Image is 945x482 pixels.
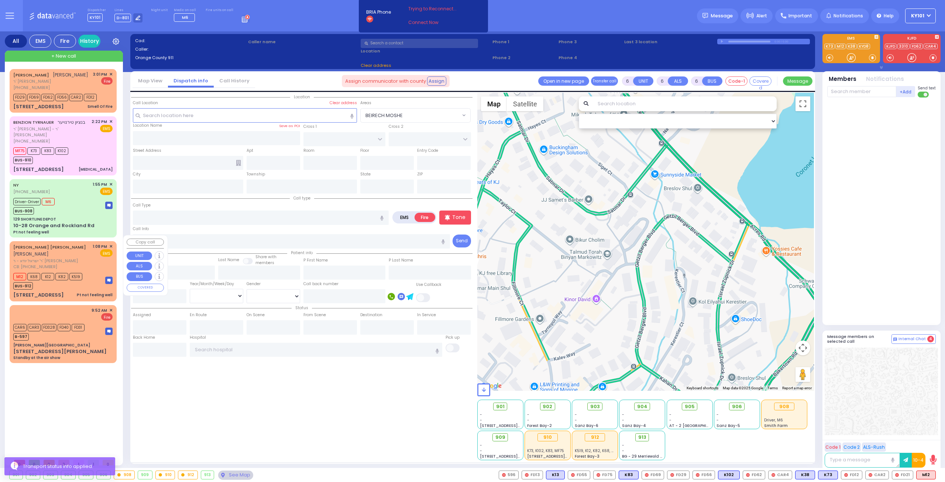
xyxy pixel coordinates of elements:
[28,324,41,331] span: CAR3
[13,229,49,235] div: Pt not feeling well
[255,254,276,260] small: Share with
[711,12,733,20] span: Message
[174,8,197,13] label: Medic on call
[133,335,155,341] label: Back Home
[732,403,742,410] span: 906
[127,284,164,292] button: COVERED
[114,14,131,22] span: D-801
[138,471,152,479] div: 909
[84,94,97,101] span: FD12
[844,473,848,477] img: red-radio-icon.svg
[479,381,504,391] a: Open this area in Google Maps (opens a new window)
[292,305,312,311] span: Status
[13,333,29,341] span: B-597
[452,213,465,221] p: Tone
[480,442,482,448] span: -
[846,44,857,49] a: K38
[446,335,460,341] label: Pick up
[127,239,164,246] button: Copy call
[885,44,897,49] a: KJFD
[619,471,639,479] div: BLS
[638,434,646,441] span: 913
[746,473,750,477] img: red-radio-icon.svg
[214,77,255,84] a: Call History
[13,258,90,264] span: ר' ישראל יודא - ר' [PERSON_NAME]
[702,76,722,86] button: BUS
[105,202,113,209] img: message-box.svg
[499,471,519,479] div: 596
[593,471,616,479] div: FD75
[190,343,443,357] input: Search hospital
[58,119,85,125] span: בנציון טירנויער
[51,52,76,60] span: + New call
[865,471,889,479] div: CAR2
[768,471,792,479] div: CAR4
[105,277,113,284] img: message-box.svg
[527,448,564,454] span: K73, K102, K83, MF75
[822,37,880,42] label: EMS
[918,85,936,91] span: Send text
[13,264,57,270] span: CB: [PHONE_NUMBER]
[891,334,936,344] button: Internal Chat 4
[133,312,151,318] label: Assigned
[361,39,478,48] input: Search a contact
[585,433,605,441] div: 912
[13,166,64,173] div: [STREET_ADDRESS]
[55,94,68,101] span: FD56
[13,355,60,360] div: Standby at the air show
[905,8,936,23] button: KY101
[622,423,646,428] span: Sanz Bay-4
[287,250,316,256] span: Patient info
[527,454,597,459] span: [STREET_ADDRESS][PERSON_NAME]
[365,112,403,119] span: BEIRECH MOSHE
[13,119,54,125] a: BENZION TYRNAUER
[41,94,54,101] span: FD62
[546,471,565,479] div: BLS
[13,85,50,90] span: [PHONE_NUMBER]
[685,403,695,410] span: 905
[55,273,68,280] span: K82
[696,473,700,477] img: red-radio-icon.svg
[53,72,88,78] span: [PERSON_NAME]
[13,78,88,85] span: ר' [PERSON_NAME]
[415,213,435,222] label: Fire
[93,182,107,187] span: 1:55 PM
[593,96,777,111] input: Search location
[13,94,26,101] span: FD29
[79,167,113,172] div: [MEDICAL_DATA]
[133,202,151,208] label: Call Type
[575,448,618,454] span: K519, K12, K82, K68, M12
[783,76,812,86] button: Message
[718,471,740,479] div: BLS
[559,39,622,45] span: Phone 3
[87,13,103,22] span: KY101
[622,454,663,459] span: BG - 29 Merriewold S.
[27,147,40,155] span: K73
[27,94,40,101] span: FD69
[303,312,326,318] label: From Scene
[13,282,33,290] span: BUS-912
[496,403,505,410] span: 901
[361,109,460,122] span: BEIRECH MOSHE
[480,448,482,454] span: -
[58,324,71,331] span: FD40
[13,138,50,144] span: [PHONE_NUMBER]
[818,471,838,479] div: K73
[590,403,600,410] span: 903
[637,403,647,410] span: 904
[571,473,575,477] img: red-radio-icon.svg
[717,423,740,428] span: Sanz Bay-5
[507,96,543,111] button: Show satellite imagery
[13,147,26,155] span: MF75
[100,125,113,132] span: EMS
[247,281,261,287] label: Gender
[247,148,253,154] label: Apt
[109,307,113,314] span: ✕
[133,226,149,232] label: Call Info
[361,48,490,54] label: Location
[756,13,767,19] span: Alert
[135,55,245,61] label: Orange County 911
[827,86,896,97] input: Search member
[69,94,83,101] span: CAR2
[87,104,113,109] div: Smell Of Fire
